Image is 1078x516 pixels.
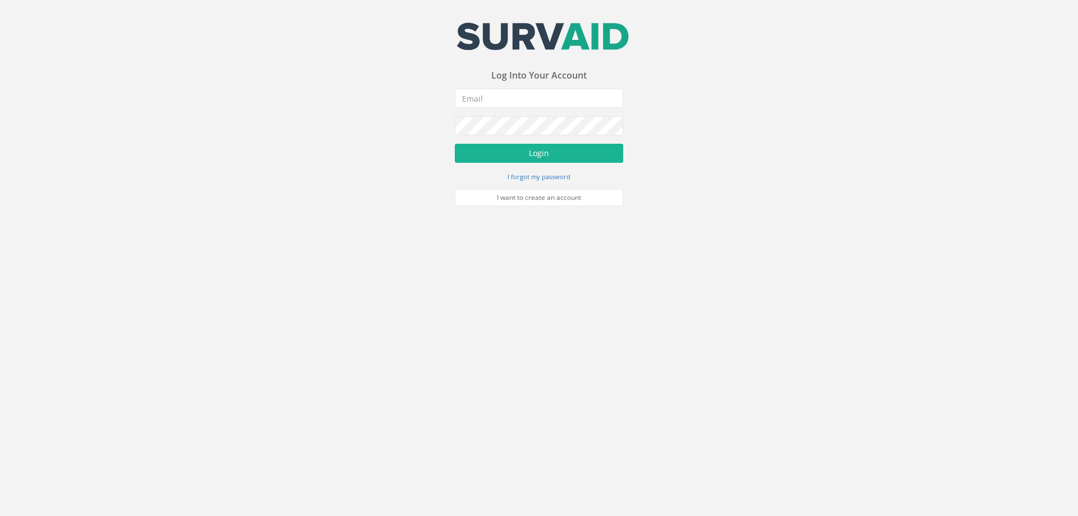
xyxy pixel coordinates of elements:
input: Email [455,89,623,108]
small: I forgot my password [508,172,570,181]
a: I want to create an account [455,189,623,206]
a: I forgot my password [508,171,570,181]
button: Login [455,144,623,163]
h3: Log Into Your Account [455,71,623,81]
